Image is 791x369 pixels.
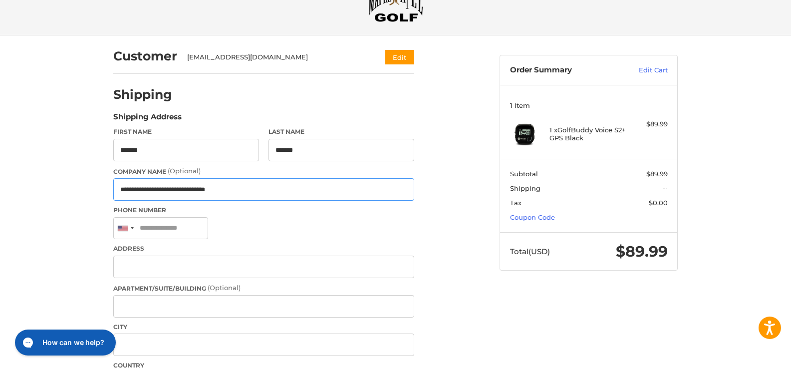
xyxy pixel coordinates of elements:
[709,342,791,369] iframe: Google Customer Reviews
[510,65,617,75] h3: Order Summary
[510,184,540,192] span: Shipping
[187,52,366,62] div: [EMAIL_ADDRESS][DOMAIN_NAME]
[113,87,172,102] h2: Shipping
[114,218,137,239] div: United States: +1
[268,127,414,136] label: Last Name
[113,48,177,64] h2: Customer
[549,126,626,142] h4: 1 x GolfBuddy Voice S2+ GPS Black
[510,170,538,178] span: Subtotal
[649,199,668,207] span: $0.00
[510,101,668,109] h3: 1 Item
[208,284,241,292] small: (Optional)
[168,167,201,175] small: (Optional)
[510,199,522,207] span: Tax
[385,50,414,64] button: Edit
[113,206,414,215] label: Phone Number
[113,166,414,176] label: Company Name
[10,326,119,359] iframe: Gorgias live chat messenger
[617,65,668,75] a: Edit Cart
[113,111,182,127] legend: Shipping Address
[510,247,550,256] span: Total (USD)
[113,283,414,293] label: Apartment/Suite/Building
[510,213,555,221] a: Coupon Code
[113,127,259,136] label: First Name
[616,242,668,261] span: $89.99
[113,323,414,332] label: City
[663,184,668,192] span: --
[628,119,668,129] div: $89.99
[113,244,414,253] label: Address
[646,170,668,178] span: $89.99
